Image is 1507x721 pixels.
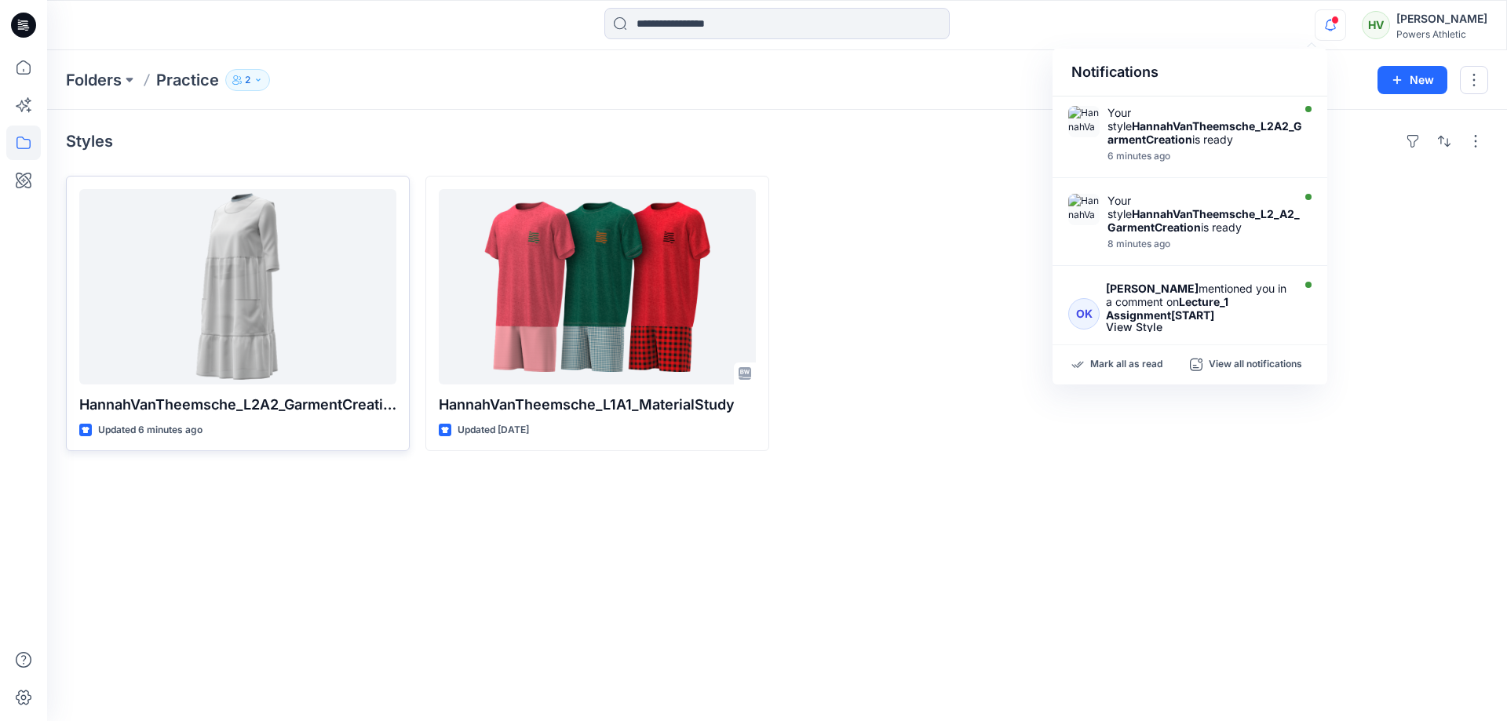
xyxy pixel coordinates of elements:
div: Notifications [1053,49,1327,96]
div: mentioned you in a comment on [1106,282,1288,322]
div: OK [1068,298,1100,330]
div: Friday, September 19, 2025 12:36 [1107,239,1302,249]
p: Updated 6 minutes ago [98,422,203,439]
div: Friday, September 19, 2025 12:38 [1107,151,1302,162]
div: Your style is ready [1107,194,1302,234]
p: HannahVanTheemsche_L2A2_GarmentCreation [79,394,396,416]
p: 2 [245,71,250,89]
div: Your style is ready [1107,106,1302,146]
a: Folders [66,69,122,91]
div: View Style [1106,322,1288,333]
p: Mark all as read [1090,358,1162,372]
a: HannahVanTheemsche_L2A2_GarmentCreation [79,189,396,384]
img: HannahVanTheemsche_L2A2_GarmentCreation [1068,194,1100,225]
div: [PERSON_NAME] [1396,9,1487,28]
strong: HannahVanTheemsche_L2_A2_GarmentCreation [1107,207,1300,234]
div: HV [1362,11,1390,39]
p: View all notifications [1209,358,1302,372]
div: Powers Athletic [1396,28,1487,40]
strong: Lecture_1 Assignment[START] [1106,295,1228,322]
a: HannahVanTheemsche_L1A1_MaterialStudy [439,189,756,384]
button: New [1377,66,1447,94]
strong: HannahVanTheemsche_L2A2_GarmentCreation [1107,119,1302,146]
button: 2 [225,69,270,91]
p: HannahVanTheemsche_L1A1_MaterialStudy [439,394,756,416]
p: Updated [DATE] [458,422,529,439]
img: HannahVanTheemsche_L2A2_GarmentCreation [1068,106,1100,137]
p: Practice [156,69,219,91]
strong: [PERSON_NAME] [1106,282,1199,295]
h4: Styles [66,132,113,151]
